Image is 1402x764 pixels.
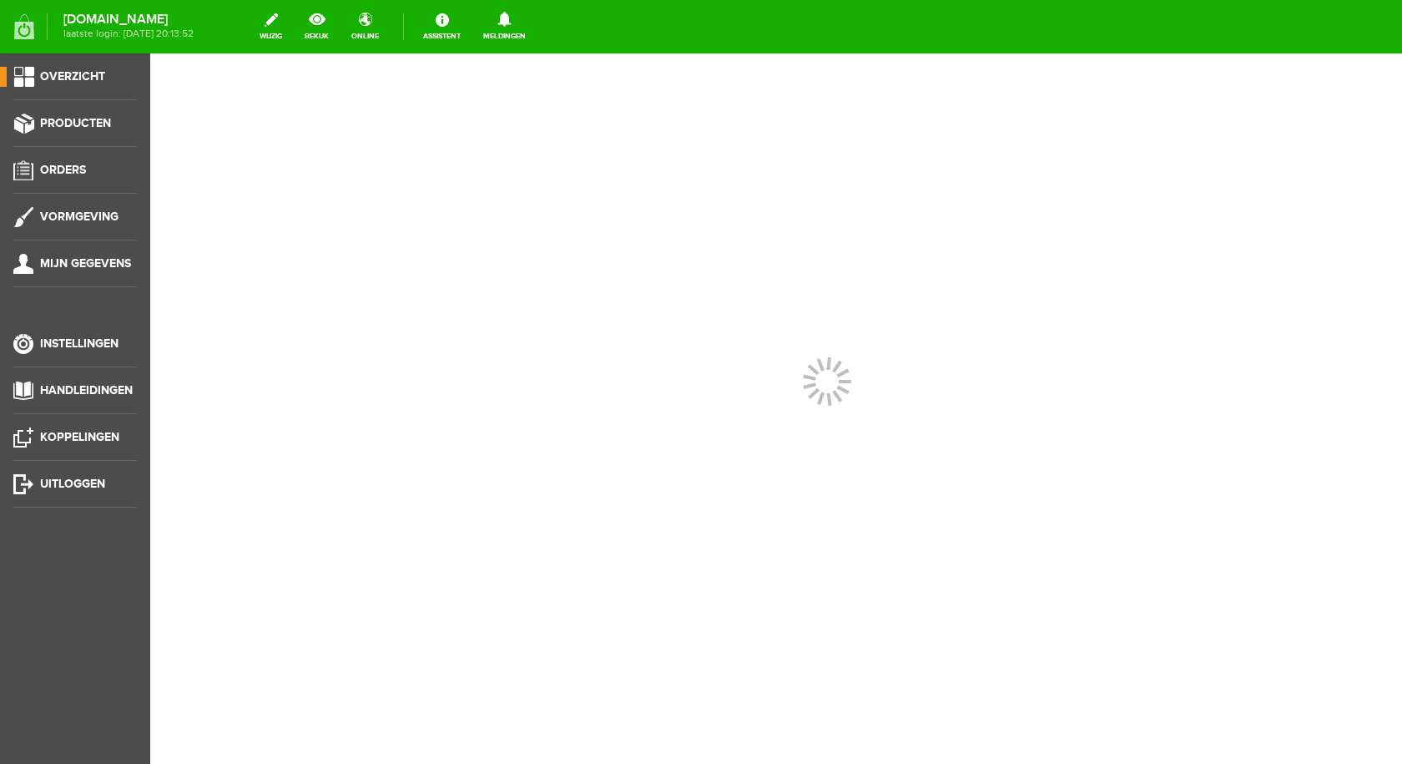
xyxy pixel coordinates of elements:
[473,8,536,45] a: Meldingen
[413,8,471,45] a: Assistent
[250,8,292,45] a: wijzig
[295,8,339,45] a: bekijk
[40,163,86,177] span: Orders
[63,29,194,38] span: laatste login: [DATE] 20:13:52
[40,383,133,397] span: Handleidingen
[40,430,119,444] span: Koppelingen
[40,477,105,491] span: Uitloggen
[40,210,119,224] span: Vormgeving
[341,8,389,45] a: online
[40,69,105,83] span: Overzicht
[40,256,131,271] span: Mijn gegevens
[40,336,119,351] span: Instellingen
[40,116,111,130] span: Producten
[63,15,194,24] strong: [DOMAIN_NAME]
